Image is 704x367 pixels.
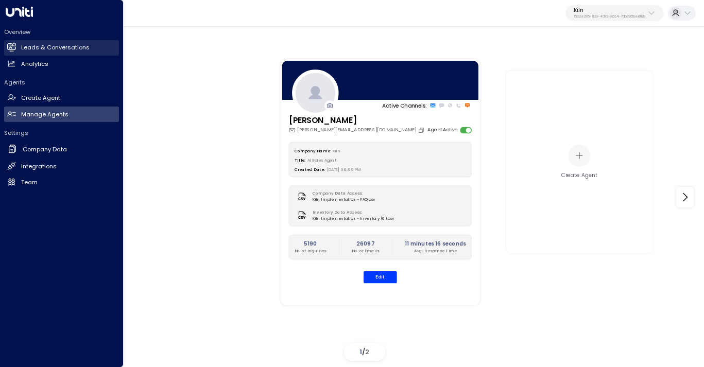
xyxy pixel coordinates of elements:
a: Analytics [4,56,119,72]
div: [PERSON_NAME][EMAIL_ADDRESS][DOMAIN_NAME] [289,127,426,134]
label: Title: [295,157,305,162]
h2: Analytics [21,60,48,68]
h2: Agents [4,78,119,86]
label: Created Date: [295,167,325,172]
a: Leads & Conversations [4,40,119,56]
h2: Settings [4,129,119,137]
span: Kiln [333,148,340,153]
h3: [PERSON_NAME] [289,115,426,127]
h2: 11 minutes 16 seconds [405,240,466,248]
span: 2 [365,347,369,356]
a: Create Agent [4,91,119,106]
h2: 26097 [352,240,379,248]
p: No. of Emails [352,248,379,254]
h2: Integrations [21,162,57,171]
button: Kiln1532e285-1129-4d72-8cc4-7db236beef8b [565,5,664,22]
span: AI Sales Agent [307,157,337,162]
a: Manage Agents [4,107,119,122]
p: Active Channels: [382,101,427,109]
a: Company Data [4,141,119,158]
a: Integrations [4,159,119,174]
label: Agent Active [427,127,457,134]
span: [DATE] 06:55 PM [327,167,361,172]
label: Company Name: [295,148,331,153]
span: 1 [359,347,362,356]
p: 1532e285-1129-4d72-8cc4-7db236beef8b [574,14,645,19]
h2: Overview [4,28,119,36]
label: Company Data Access: [313,190,372,197]
h2: Leads & Conversations [21,43,90,52]
h2: Create Agent [21,94,60,102]
p: Kiln [574,7,645,13]
a: Team [4,174,119,190]
button: Copy [418,127,426,133]
label: Inventory Data Access: [313,209,391,216]
span: Kiln Implementation - FAQ.csv [313,197,375,203]
p: No. of Inquiries [295,248,326,254]
button: Edit [364,271,397,283]
h2: Company Data [23,145,67,154]
p: Avg. Response Time [405,248,466,254]
h2: 5190 [295,240,326,248]
div: / [344,343,385,361]
h2: Manage Agents [21,110,68,119]
h2: Team [21,178,38,187]
span: Kiln Implementation - Inventory (6).csv [313,215,394,221]
div: Create Agent [561,171,597,179]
